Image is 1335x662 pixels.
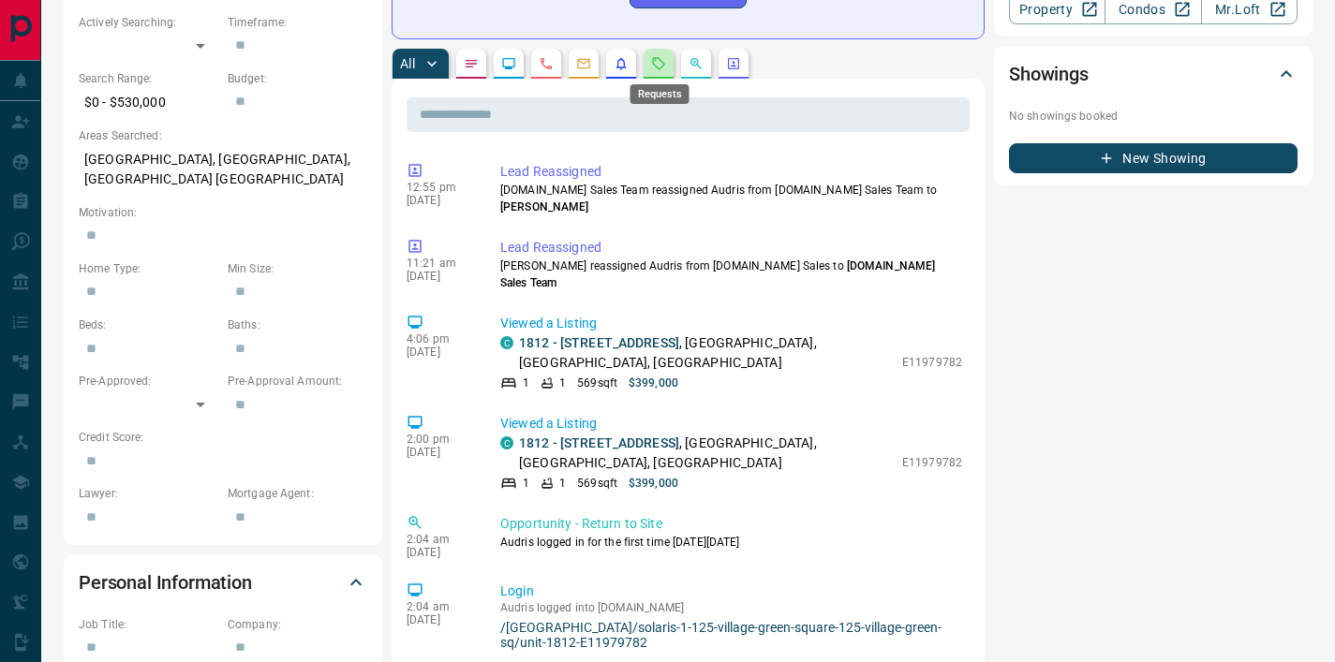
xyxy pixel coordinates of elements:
p: [PERSON_NAME] reassigned Audris from [DOMAIN_NAME] Sales to [500,257,962,291]
p: Baths: [228,316,367,333]
p: Areas Searched: [79,127,367,144]
p: 2:04 am [407,600,472,613]
a: 1812 - [STREET_ADDRESS] [519,435,679,450]
p: [DATE] [407,446,472,459]
p: 569 sqft [577,375,617,391]
p: 1 [523,375,529,391]
h2: Showings [1009,59,1089,89]
p: [DATE] [407,194,472,207]
svg: Listing Alerts [614,56,629,71]
p: Motivation: [79,204,367,221]
p: [DATE] [407,270,472,283]
div: Requests [630,84,690,104]
p: Pre-Approved: [79,373,218,390]
p: Pre-Approval Amount: [228,373,367,390]
p: 11:21 am [407,257,472,270]
svg: Lead Browsing Activity [501,56,516,71]
p: Credit Score: [79,429,367,446]
p: Audris logged into [DOMAIN_NAME] [500,601,962,614]
p: Lead Reassigned [500,238,962,257]
p: 2:00 pm [407,433,472,446]
p: $399,000 [629,475,678,492]
p: 1 [523,475,529,492]
p: Lead Reassigned [500,162,962,182]
p: Opportunity - Return to Site [500,514,962,534]
div: Personal Information [79,560,367,605]
p: 4:06 pm [407,332,472,346]
p: Job Title: [79,616,218,633]
p: $0 - $530,000 [79,87,218,118]
button: New Showing [1009,143,1298,173]
p: [DATE] [407,546,472,559]
h2: Personal Information [79,567,252,597]
svg: Emails [576,56,591,71]
p: [GEOGRAPHIC_DATA], [GEOGRAPHIC_DATA], [GEOGRAPHIC_DATA] [GEOGRAPHIC_DATA] [79,144,367,195]
svg: Notes [464,56,479,71]
p: , [GEOGRAPHIC_DATA], [GEOGRAPHIC_DATA], [GEOGRAPHIC_DATA] [519,434,893,473]
p: Viewed a Listing [500,314,962,333]
div: condos.ca [500,336,513,349]
p: All [400,57,415,70]
svg: Calls [539,56,554,71]
p: Home Type: [79,260,218,277]
div: condos.ca [500,436,513,449]
p: Login [500,581,962,601]
svg: Requests [651,56,666,71]
p: Timeframe: [228,14,367,31]
p: Budget: [228,70,367,87]
p: Actively Searching: [79,14,218,31]
a: 1812 - [STREET_ADDRESS] [519,335,679,350]
svg: Opportunities [689,56,704,71]
p: Viewed a Listing [500,414,962,434]
p: E11979782 [902,454,962,471]
p: 1 [559,475,566,492]
svg: Agent Actions [726,56,741,71]
p: [DATE] [407,346,472,359]
p: No showings booked [1009,108,1298,125]
p: Company: [228,616,367,633]
p: 1 [559,375,566,391]
div: Showings [1009,51,1298,96]
p: [DOMAIN_NAME] Sales Team reassigned Audris from [DOMAIN_NAME] Sales Team to [500,182,962,215]
span: [PERSON_NAME] [500,200,588,213]
p: Lawyer: [79,485,218,502]
p: 2:04 am [407,533,472,546]
p: Search Range: [79,70,218,87]
p: Min Size: [228,260,367,277]
p: , [GEOGRAPHIC_DATA], [GEOGRAPHIC_DATA], [GEOGRAPHIC_DATA] [519,333,893,373]
p: $399,000 [629,375,678,391]
p: E11979782 [902,354,962,371]
p: 569 sqft [577,475,617,492]
p: Audris logged in for the first time [DATE][DATE] [500,534,962,551]
p: Mortgage Agent: [228,485,367,502]
a: /[GEOGRAPHIC_DATA]/solaris-1-125-village-green-square-125-village-green-sq/unit-1812-E11979782 [500,620,962,650]
p: [DATE] [407,613,472,626]
p: 12:55 pm [407,181,472,194]
p: Beds: [79,316,218,333]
